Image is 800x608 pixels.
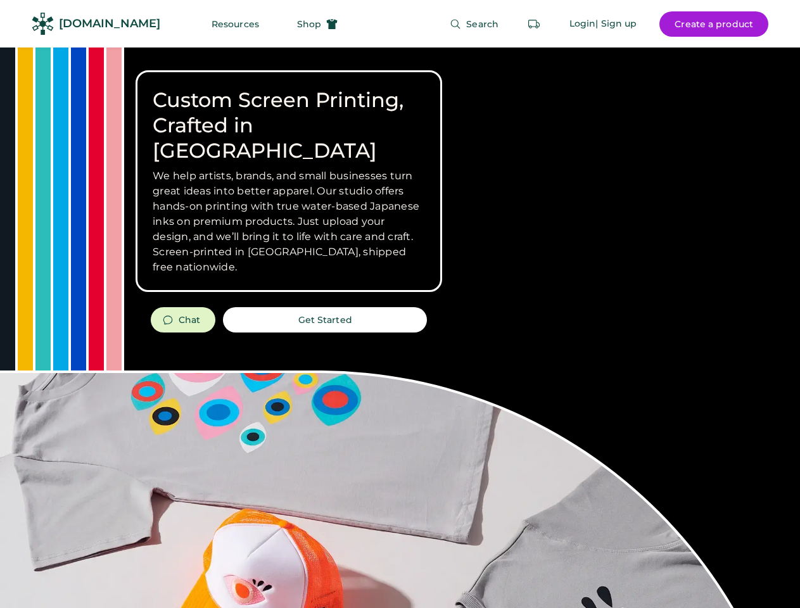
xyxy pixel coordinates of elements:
[659,11,768,37] button: Create a product
[196,11,274,37] button: Resources
[153,87,425,163] h1: Custom Screen Printing, Crafted in [GEOGRAPHIC_DATA]
[151,307,215,332] button: Chat
[153,168,425,275] h3: We help artists, brands, and small businesses turn great ideas into better apparel. Our studio of...
[435,11,514,37] button: Search
[32,13,54,35] img: Rendered Logo - Screens
[595,18,637,30] div: | Sign up
[569,18,596,30] div: Login
[466,20,498,28] span: Search
[521,11,547,37] button: Retrieve an order
[297,20,321,28] span: Shop
[282,11,353,37] button: Shop
[59,16,160,32] div: [DOMAIN_NAME]
[223,307,427,332] button: Get Started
